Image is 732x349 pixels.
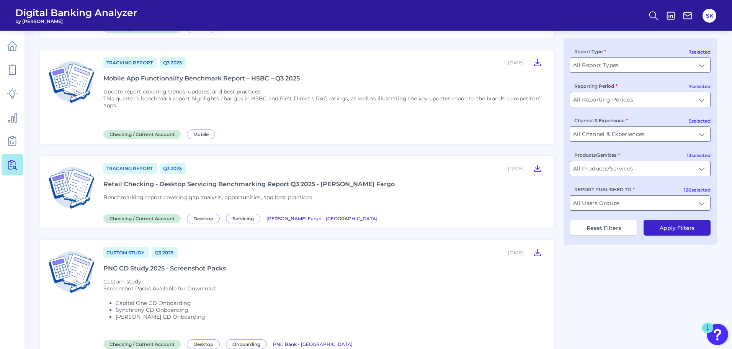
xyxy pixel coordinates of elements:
[103,340,184,347] a: Checking / Current Account
[574,83,618,89] label: Reporting Period
[103,285,216,292] p: Screenshot Packs Available for Download:
[570,220,637,236] button: Reset Filters
[226,214,260,223] span: Servicing
[103,215,184,222] a: Checking / Current Account
[152,247,178,258] a: Q3 2025
[187,129,215,139] span: Mobile
[266,216,377,221] span: [PERSON_NAME] Fargo - [GEOGRAPHIC_DATA]
[508,250,524,256] div: [DATE]
[187,340,223,347] a: Desktop
[103,75,300,82] div: Mobile App Functionality Benchmark Report – HSBC – Q3 2025
[187,215,223,222] a: Desktop
[266,215,377,222] a: [PERSON_NAME] Fargo - [GEOGRAPHIC_DATA]
[187,130,218,138] a: Mobile
[707,324,728,345] button: Open Resource Center, 1 new notification
[103,247,149,258] a: Custom Study
[103,25,184,32] a: Checking / Current Account
[530,162,545,174] button: Retail Checking - Desktop Servicing Benchmarking Report Q3 2025 - Wells Fargo
[103,57,157,68] a: Tracking Report
[15,18,137,24] span: by [PERSON_NAME]
[273,340,353,347] a: PNC Bank - [GEOGRAPHIC_DATA]
[574,187,635,192] label: REPORT PUBLISHED TO
[508,60,524,66] div: [DATE]
[187,25,218,32] a: Mobile
[103,265,226,272] div: PNC CD Study 2025 - Screenshot Packs
[226,340,270,347] a: Onboarding
[15,7,137,18] span: Digital Banking Analyzer
[103,130,181,139] span: Checking / Current Account
[706,328,709,338] div: 1
[508,165,524,171] div: [DATE]
[160,57,186,68] a: Q3 2025
[103,130,184,138] a: Checking / Current Account
[103,214,181,223] span: Checking / Current Account
[644,220,711,236] button: Apply Filters
[226,215,263,222] a: Servicing
[116,313,216,320] li: [PERSON_NAME] CD Onboarding
[574,49,606,54] label: Report Type
[103,278,141,285] span: Custom study
[103,163,157,174] a: Tracking Report
[103,88,261,95] span: Update report covering trends, updates, and best practices
[103,340,181,349] span: Checking / Current Account
[160,163,186,174] a: Q3 2025
[46,162,97,213] img: Checking / Current Account
[46,246,97,298] img: Checking / Current Account
[187,214,220,223] span: Desktop
[574,118,628,123] label: Channel & Experience
[103,194,312,201] span: Benchmarking report covering gap analysis, opportunities, and best practices
[226,339,267,349] span: Onboarding
[273,341,353,347] span: PNC Bank - [GEOGRAPHIC_DATA]
[574,152,620,158] label: Products/Services
[116,300,216,306] li: Capital One CD Onboarding
[703,9,716,23] button: SK
[103,180,395,188] div: Retail Checking - Desktop Servicing Benchmarking Report Q3 2025 - [PERSON_NAME] Fargo
[116,306,216,313] li: Synchrony CD Onboarding
[103,95,545,109] p: This quarter’s benchmark report highlights changes in HSBC and First Direct's RAG ratings, as wel...
[46,56,97,108] img: Checking / Current Account
[187,339,220,349] span: Desktop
